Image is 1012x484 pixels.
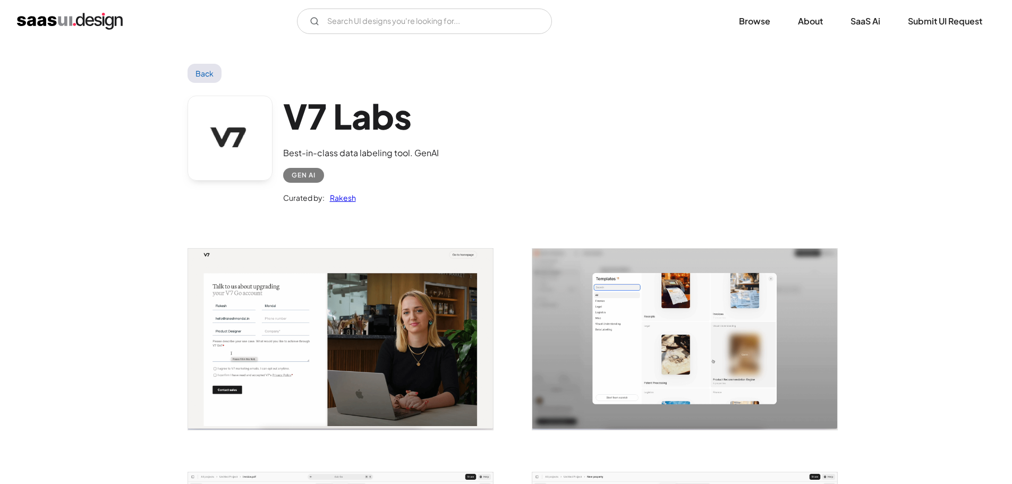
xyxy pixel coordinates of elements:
[325,191,356,204] a: Rakesh
[283,147,439,159] div: Best-in-class data labeling tool. GenAI
[297,9,552,34] input: Search UI designs you're looking for...
[17,13,123,30] a: home
[283,191,325,204] div: Curated by:
[188,249,493,430] img: 674fe7eebfccbb95edab8bb0_V7-contact%20Sales.png
[895,10,995,33] a: Submit UI Request
[532,249,837,430] img: 674fe7ee2c52970f63baff58_V7-Templates.png
[188,249,493,430] a: open lightbox
[188,64,222,83] a: Back
[785,10,836,33] a: About
[283,96,439,137] h1: V7 Labs
[838,10,893,33] a: SaaS Ai
[292,169,316,182] div: Gen AI
[532,249,837,430] a: open lightbox
[726,10,783,33] a: Browse
[297,9,552,34] form: Email Form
